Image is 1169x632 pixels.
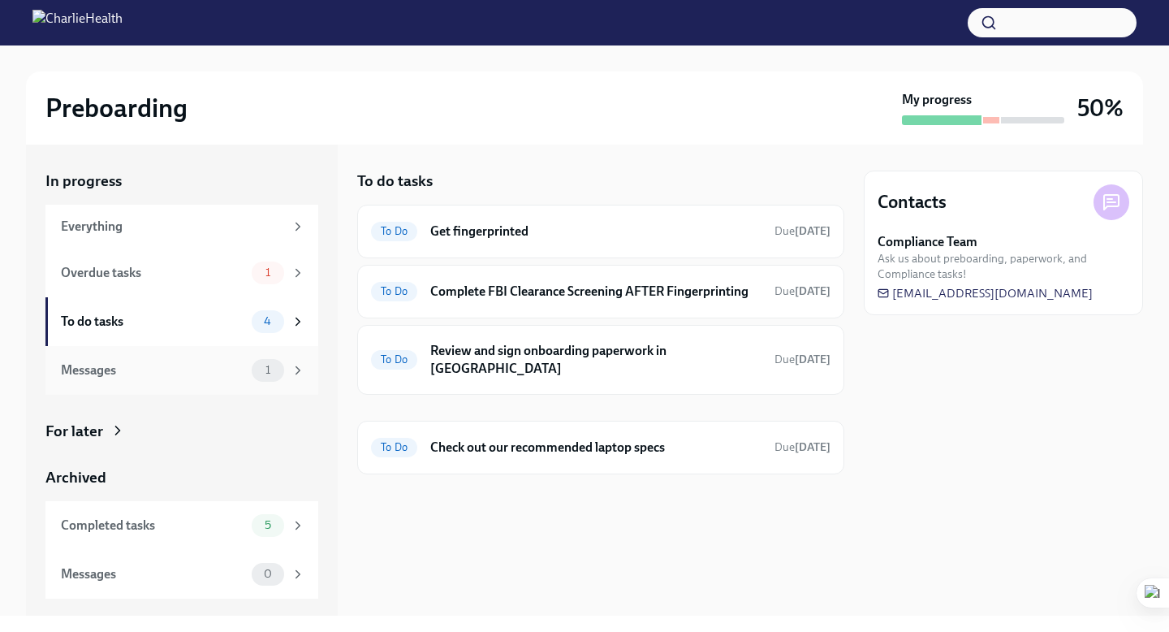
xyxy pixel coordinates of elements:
[256,364,280,376] span: 1
[878,285,1093,301] a: [EMAIL_ADDRESS][DOMAIN_NAME]
[774,353,830,366] span: Due
[45,249,318,297] a: Overdue tasks1
[774,352,830,367] span: October 5th, 2025 09:00
[774,439,830,455] span: October 2nd, 2025 09:00
[45,92,188,124] h2: Preboarding
[256,266,280,279] span: 1
[878,190,947,214] h4: Contacts
[774,224,830,238] span: Due
[371,285,417,297] span: To Do
[878,233,977,251] strong: Compliance Team
[61,264,245,282] div: Overdue tasks
[371,219,830,245] a: To DoGet fingerprintedDue[DATE]
[45,205,318,249] a: Everything
[371,225,417,237] span: To Do
[61,218,284,236] div: Everything
[774,440,830,454] span: Due
[371,353,417,366] span: To Do
[795,353,830,366] strong: [DATE]
[902,91,972,109] strong: My progress
[45,171,318,192] a: In progress
[32,10,123,36] img: CharlieHealth
[45,421,103,442] div: For later
[371,441,417,453] span: To Do
[61,313,245,331] div: To do tasks
[878,251,1129,282] span: Ask us about preboarding, paperwork, and Compliance tasks!
[774,284,830,299] span: October 5th, 2025 09:00
[430,439,761,457] h6: Check out our recommended laptop specs
[61,517,245,535] div: Completed tasks
[371,279,830,305] a: To DoComplete FBI Clearance Screening AFTER FingerprintingDue[DATE]
[61,565,245,583] div: Messages
[61,361,245,379] div: Messages
[430,342,761,378] h6: Review and sign onboarding paperwork in [GEOGRAPHIC_DATA]
[45,421,318,442] a: For later
[45,550,318,599] a: Messages0
[357,171,433,192] h5: To do tasks
[774,284,830,298] span: Due
[430,283,761,301] h6: Complete FBI Clearance Screening AFTER Fingerprinting
[795,284,830,298] strong: [DATE]
[430,223,761,240] h6: Get fingerprinted
[45,501,318,550] a: Completed tasks5
[774,223,830,239] span: October 2nd, 2025 09:00
[45,467,318,488] a: Archived
[45,297,318,346] a: To do tasks4
[371,339,830,381] a: To DoReview and sign onboarding paperwork in [GEOGRAPHIC_DATA]Due[DATE]
[371,435,830,461] a: To DoCheck out our recommended laptop specsDue[DATE]
[1077,93,1124,123] h3: 50%
[45,346,318,395] a: Messages1
[254,568,282,580] span: 0
[795,440,830,454] strong: [DATE]
[254,315,281,327] span: 4
[255,519,281,531] span: 5
[795,224,830,238] strong: [DATE]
